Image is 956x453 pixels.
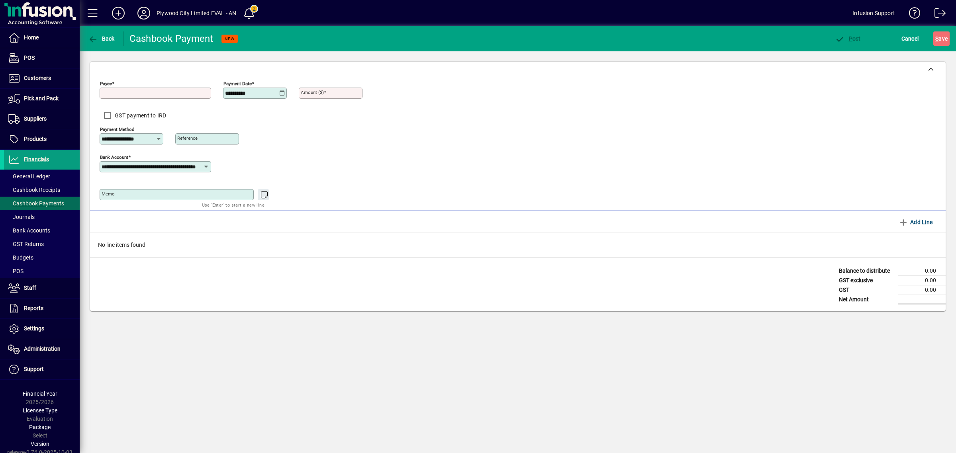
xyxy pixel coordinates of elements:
span: Cashbook Receipts [8,187,60,193]
mat-label: Memo [102,191,115,197]
span: Administration [24,346,61,352]
button: Back [86,31,117,46]
button: Cancel [899,31,921,46]
button: Post [833,31,863,46]
span: P [849,35,852,42]
a: Customers [4,68,80,88]
button: Add Line [895,215,936,229]
a: Home [4,28,80,48]
mat-label: Payment method [100,127,135,132]
a: Cashbook Receipts [4,183,80,197]
a: Reports [4,299,80,318]
span: Cashbook Payments [8,200,64,207]
a: Administration [4,339,80,359]
span: Products [24,136,47,142]
span: Home [24,34,39,41]
a: Logout [929,2,946,27]
app-page-header-button: Back [80,31,123,46]
a: Products [4,129,80,149]
span: ave [935,32,948,45]
div: Cashbook Payment [129,32,214,45]
td: GST exclusive [835,276,898,285]
span: ost [835,35,861,42]
a: GST Returns [4,237,80,251]
label: GST payment to IRD [113,111,167,119]
a: POS [4,264,80,278]
span: POS [8,268,24,274]
a: Cashbook Payments [4,197,80,210]
td: GST [835,285,898,295]
span: Journals [8,214,35,220]
a: Pick and Pack [4,89,80,109]
span: Package [29,424,51,430]
span: Staff [24,285,36,291]
span: Settings [24,325,44,332]
div: No line items found [90,233,946,257]
span: Reports [24,305,43,311]
mat-label: Bank Account [100,154,128,160]
span: Support [24,366,44,372]
span: S [935,35,938,42]
span: Bank Accounts [8,227,50,234]
span: Financials [24,156,49,162]
mat-label: Payment Date [223,81,252,86]
a: Settings [4,319,80,339]
div: Infusion Support [852,7,895,20]
a: Support [4,359,80,379]
a: Knowledge Base [903,2,921,27]
div: Plywood City Limited EVAL - AN [157,7,236,20]
span: General Ledger [8,173,50,180]
span: Cancel [901,32,919,45]
button: Save [933,31,950,46]
a: General Ledger [4,170,80,183]
span: Licensee Type [23,407,57,414]
mat-label: Amount ($) [301,90,324,95]
span: Version [31,441,49,447]
mat-hint: Use 'Enter' to start a new line [202,200,264,209]
td: 0.00 [898,285,946,295]
span: Financial Year [23,391,57,397]
mat-label: Reference [177,135,198,141]
button: Add [106,6,131,20]
span: GST Returns [8,241,44,247]
span: Budgets [8,254,33,261]
a: Staff [4,278,80,298]
td: 0.00 [898,266,946,276]
span: Suppliers [24,115,47,122]
span: POS [24,55,35,61]
button: Profile [131,6,157,20]
span: Back [88,35,115,42]
span: Add Line [899,216,933,228]
a: Journals [4,210,80,224]
td: Net Amount [835,295,898,304]
span: Pick and Pack [24,95,59,102]
a: POS [4,48,80,68]
td: 0.00 [898,276,946,285]
span: Customers [24,75,51,81]
a: Bank Accounts [4,224,80,237]
td: Balance to distribute [835,266,898,276]
a: Budgets [4,251,80,264]
mat-label: Payee [100,81,112,86]
a: Suppliers [4,109,80,129]
span: NEW [225,36,235,41]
